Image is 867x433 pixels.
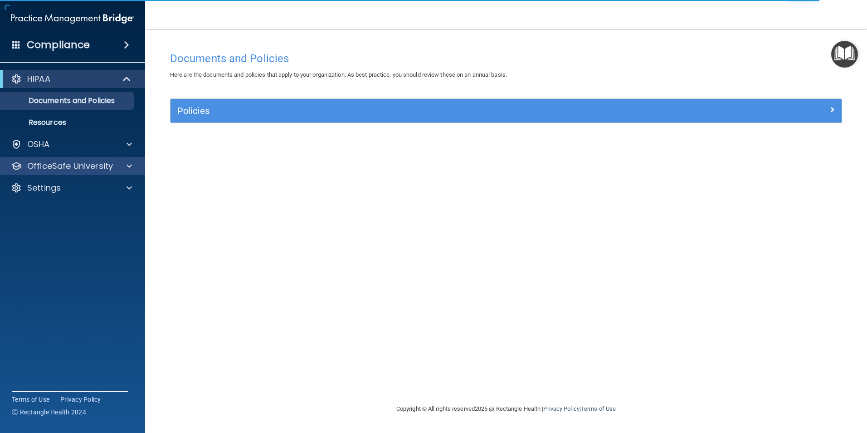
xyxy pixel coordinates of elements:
a: Settings [11,182,132,193]
a: Privacy Policy [60,395,101,404]
a: OSHA [11,139,132,150]
a: Privacy Policy [543,405,579,412]
a: OfficeSafe University [11,161,132,172]
p: Resources [6,118,130,127]
p: Documents and Policies [6,96,130,105]
div: Copyright © All rights reserved 2025 @ Rectangle Health | | [341,394,672,423]
p: OSHA [27,139,50,150]
h4: Documents and Policies [170,53,842,64]
p: Settings [27,182,61,193]
span: Ⓒ Rectangle Health 2024 [12,408,86,417]
p: OfficeSafe University [27,161,113,172]
h5: Policies [177,106,667,116]
span: Here are the documents and policies that apply to your organization. As best practice, you should... [170,71,507,78]
a: HIPAA [11,74,132,84]
p: HIPAA [27,74,50,84]
a: Terms of Use [581,405,616,412]
a: Policies [177,103,835,118]
button: Open Resource Center [831,41,858,68]
img: PMB logo [11,10,134,28]
a: Terms of Use [12,395,49,404]
h4: Compliance [27,39,90,51]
